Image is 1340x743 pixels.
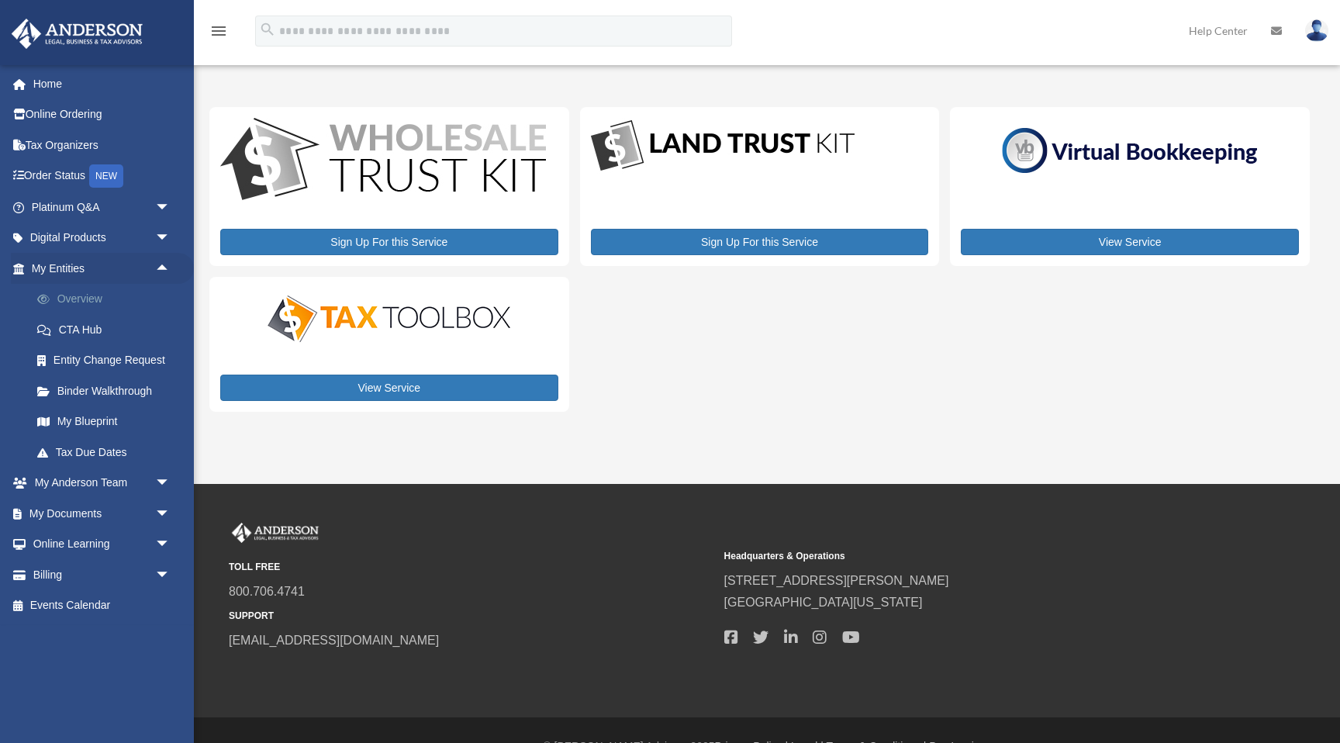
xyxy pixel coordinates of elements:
[724,596,923,609] a: [GEOGRAPHIC_DATA][US_STATE]
[11,559,194,590] a: Billingarrow_drop_down
[22,406,194,437] a: My Blueprint
[89,164,123,188] div: NEW
[22,314,194,345] a: CTA Hub
[155,559,186,591] span: arrow_drop_down
[7,19,147,49] img: Anderson Advisors Platinum Portal
[11,130,194,161] a: Tax Organizers
[155,468,186,499] span: arrow_drop_down
[155,529,186,561] span: arrow_drop_down
[724,574,949,587] a: [STREET_ADDRESS][PERSON_NAME]
[22,345,194,376] a: Entity Change Request
[11,529,194,560] a: Online Learningarrow_drop_down
[724,548,1209,565] small: Headquarters & Operations
[22,437,194,468] a: Tax Due Dates
[11,161,194,192] a: Order StatusNEW
[11,192,194,223] a: Platinum Q&Aarrow_drop_down
[1305,19,1328,42] img: User Pic
[229,608,713,624] small: SUPPORT
[229,585,305,598] a: 800.706.4741
[591,118,855,175] img: LandTrust_lgo-1.jpg
[229,634,439,647] a: [EMAIL_ADDRESS][DOMAIN_NAME]
[209,22,228,40] i: menu
[22,375,194,406] a: Binder Walkthrough
[11,99,194,130] a: Online Ordering
[11,253,194,284] a: My Entitiesarrow_drop_up
[155,223,186,254] span: arrow_drop_down
[11,223,186,254] a: Digital Productsarrow_drop_down
[220,375,558,401] a: View Service
[220,118,546,204] img: WS-Trust-Kit-lgo-1.jpg
[155,253,186,285] span: arrow_drop_up
[591,229,929,255] a: Sign Up For this Service
[259,21,276,38] i: search
[209,27,228,40] a: menu
[229,523,322,543] img: Anderson Advisors Platinum Portal
[22,284,194,315] a: Overview
[220,229,558,255] a: Sign Up For this Service
[229,559,713,575] small: TOLL FREE
[155,192,186,223] span: arrow_drop_down
[11,590,194,621] a: Events Calendar
[961,229,1299,255] a: View Service
[11,68,194,99] a: Home
[11,498,194,529] a: My Documentsarrow_drop_down
[155,498,186,530] span: arrow_drop_down
[11,468,194,499] a: My Anderson Teamarrow_drop_down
